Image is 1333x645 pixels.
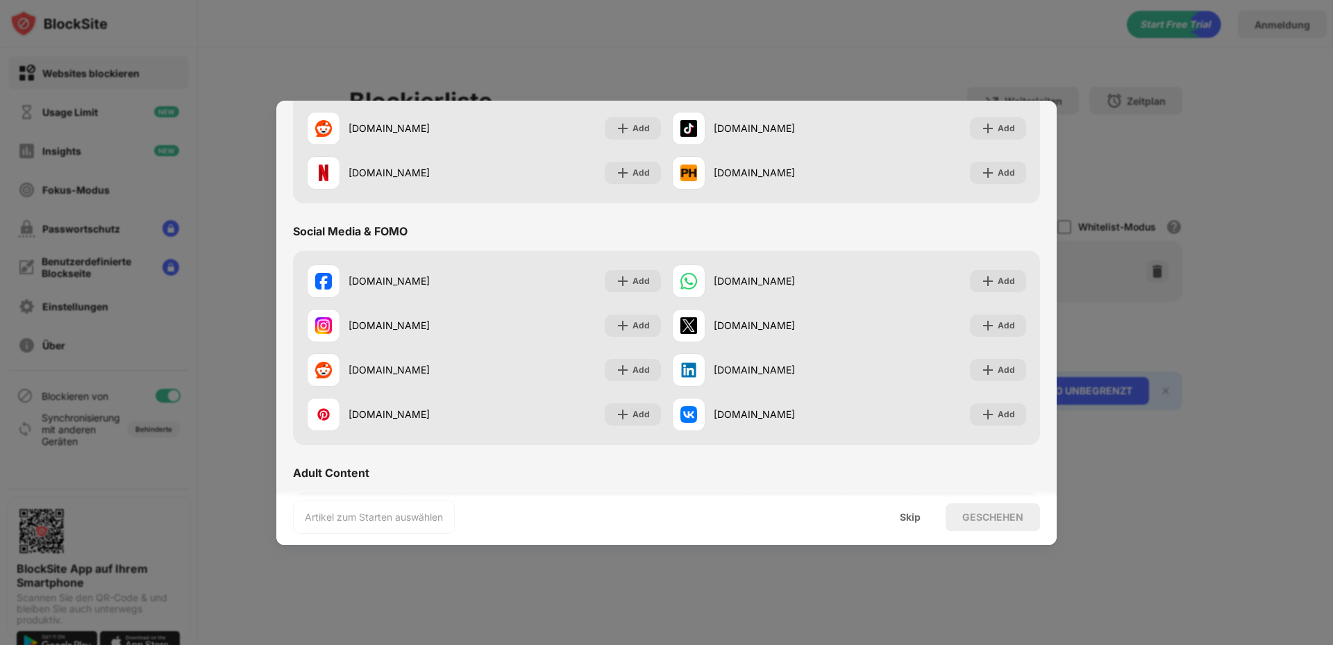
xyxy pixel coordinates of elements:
div: Add [998,363,1015,377]
img: favicons [315,317,332,334]
div: Add [632,122,650,135]
img: favicons [315,120,332,137]
img: favicons [315,165,332,181]
div: Artikel zum Starten auswählen [305,510,443,524]
img: favicons [680,362,697,378]
div: [DOMAIN_NAME] [349,318,484,333]
div: [DOMAIN_NAME] [714,274,849,288]
div: Add [632,166,650,180]
div: [DOMAIN_NAME] [349,165,484,180]
div: Add [998,122,1015,135]
div: Add [998,319,1015,333]
img: favicons [315,406,332,423]
div: [DOMAIN_NAME] [349,121,484,135]
div: Add [998,274,1015,288]
img: favicons [680,273,697,290]
img: favicons [315,362,332,378]
div: [DOMAIN_NAME] [714,165,849,180]
div: Social Media & FOMO [293,224,408,238]
img: favicons [680,120,697,137]
img: favicons [680,406,697,423]
div: [DOMAIN_NAME] [714,318,849,333]
div: Add [998,408,1015,421]
div: Skip [900,512,921,523]
div: [DOMAIN_NAME] [349,407,484,421]
div: Add [632,274,650,288]
img: favicons [680,317,697,334]
div: Add [998,166,1015,180]
img: favicons [315,273,332,290]
div: [DOMAIN_NAME] [714,407,849,421]
img: favicons [680,165,697,181]
div: GESCHEHEN [962,512,1023,523]
div: Add [632,363,650,377]
div: Adult Content [293,466,369,480]
div: [DOMAIN_NAME] [349,274,484,288]
div: [DOMAIN_NAME] [714,362,849,377]
div: [DOMAIN_NAME] [714,121,849,135]
div: Add [632,408,650,421]
div: [DOMAIN_NAME] [349,362,484,377]
div: Add [632,319,650,333]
